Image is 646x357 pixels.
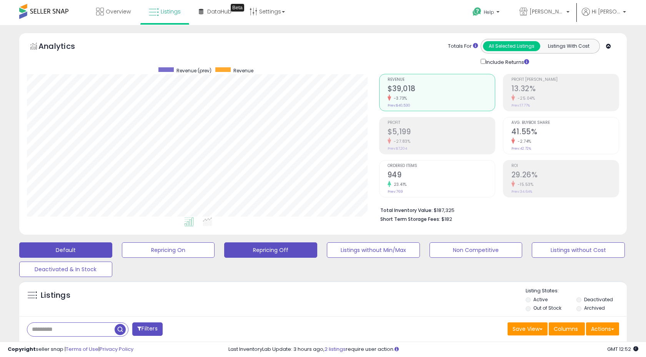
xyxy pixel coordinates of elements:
[607,345,638,353] span: 2025-09-10 12:52 GMT
[388,103,410,108] small: Prev: $40,530
[388,170,495,181] h2: 949
[41,290,70,301] h5: Listings
[592,8,621,15] span: Hi [PERSON_NAME]
[132,322,162,336] button: Filters
[549,322,585,335] button: Columns
[388,189,403,194] small: Prev: 769
[511,164,619,168] span: ROI
[533,305,561,311] label: Out of Stock
[231,4,244,12] div: Tooltip anchor
[122,242,215,258] button: Repricing On
[8,345,36,353] strong: Copyright
[533,296,548,303] label: Active
[380,207,433,214] b: Total Inventory Value:
[66,345,98,353] a: Terms of Use
[224,242,317,258] button: Repricing Off
[19,262,112,277] button: Deactivated & In Stock
[106,8,131,15] span: Overview
[475,57,538,66] div: Include Returns
[388,84,495,95] h2: $39,018
[515,95,535,101] small: -25.04%
[391,182,407,187] small: 23.41%
[228,346,638,353] div: Last InventoryLab Update: 3 hours ago, require user action.
[511,189,532,194] small: Prev: 34.64%
[466,1,507,25] a: Help
[38,41,90,53] h5: Analytics
[472,7,482,17] i: Get Help
[526,287,626,295] p: Listing States:
[586,322,619,335] button: Actions
[388,127,495,138] h2: $5,199
[176,67,211,74] span: Revenue (prev)
[554,325,578,333] span: Columns
[582,8,626,25] a: Hi [PERSON_NAME]
[388,121,495,125] span: Profit
[430,242,523,258] button: Non Competitive
[325,345,346,353] a: 2 listings
[380,205,613,214] li: $187,325
[161,8,181,15] span: Listings
[515,182,534,187] small: -15.53%
[511,78,619,82] span: Profit [PERSON_NAME]
[8,346,133,353] div: seller snap | |
[540,41,597,51] button: Listings With Cost
[388,78,495,82] span: Revenue
[511,127,619,138] h2: 41.55%
[511,146,531,151] small: Prev: 42.72%
[391,138,411,144] small: -27.83%
[584,305,605,311] label: Archived
[515,138,531,144] small: -2.74%
[380,216,440,222] b: Short Term Storage Fees:
[483,41,540,51] button: All Selected Listings
[327,242,420,258] button: Listings without Min/Max
[207,8,231,15] span: DataHub
[584,296,613,303] label: Deactivated
[511,121,619,125] span: Avg. Buybox Share
[511,170,619,181] h2: 29.26%
[100,345,133,353] a: Privacy Policy
[233,67,253,74] span: Revenue
[511,103,530,108] small: Prev: 17.77%
[388,146,407,151] small: Prev: $7,204
[532,242,625,258] button: Listings without Cost
[441,215,452,223] span: $182
[388,164,495,168] span: Ordered Items
[484,9,494,15] span: Help
[448,43,478,50] div: Totals For
[508,322,548,335] button: Save View
[19,242,112,258] button: Default
[511,84,619,95] h2: 13.32%
[391,95,407,101] small: -3.73%
[529,8,564,15] span: [PERSON_NAME] STORE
